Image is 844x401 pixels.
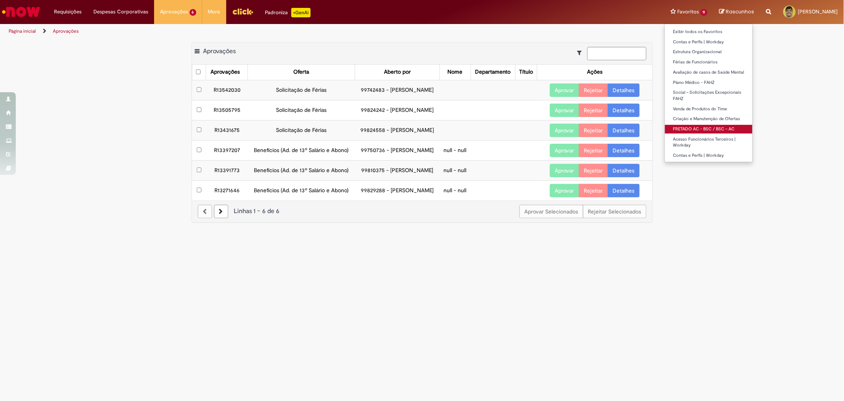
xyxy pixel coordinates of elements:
[248,100,355,120] td: Solicitação de Férias
[206,140,248,160] td: R13397207
[665,135,753,150] a: Acesso Funcionários Terceiros | Workday
[294,68,309,76] div: Oferta
[587,68,602,76] div: Ações
[665,151,753,160] a: Contas e Perfis | Workday
[550,184,579,197] button: Aprovar
[726,8,755,15] span: Rascunhos
[232,6,253,17] img: click_logo_yellow_360x200.png
[211,68,240,76] div: Aprovações
[475,68,511,76] div: Departamento
[198,207,647,216] div: Linhas 1 − 6 de 6
[384,68,411,76] div: Aberto por
[608,164,640,177] a: Detalhes
[550,144,579,157] button: Aprovar
[608,124,640,137] a: Detalhes
[248,180,355,200] td: Benefícios (Ad. de 13º Salário e Abono)
[248,140,355,160] td: Benefícios (Ad. de 13º Salário e Abono)
[206,180,248,200] td: R13271646
[665,68,753,77] a: Avaliação de casos de Saúde Mental
[93,8,148,16] span: Despesas Corporativas
[1,4,41,20] img: ServiceNow
[355,120,440,140] td: 99824558 - [PERSON_NAME]
[248,120,355,140] td: Solicitação de Férias
[579,84,608,97] button: Rejeitar
[206,160,248,180] td: R13391773
[665,125,753,134] a: FRETADO AC - BSC / BSC – AC
[355,160,440,180] td: 99810375 - [PERSON_NAME]
[440,180,471,200] td: null - null
[355,80,440,100] td: 99742483 - [PERSON_NAME]
[608,104,640,117] a: Detalhes
[579,144,608,157] button: Rejeitar
[608,184,640,197] a: Detalhes
[798,8,838,15] span: [PERSON_NAME]
[448,68,463,76] div: Nome
[248,160,355,180] td: Benefícios (Ad. de 13º Salário e Abono)
[579,124,608,137] button: Rejeitar
[665,38,753,46] a: Contas e Perfis | Workday
[206,80,248,100] td: R13542030
[665,115,753,123] a: Criação e Manutenção de Ofertas
[550,124,579,137] button: Aprovar
[665,88,753,103] a: Social – Solicitações Excepcionais FAHZ
[440,160,471,180] td: null - null
[160,8,188,16] span: Aprovações
[203,47,236,55] span: Aprovações
[291,8,311,17] p: +GenAi
[665,78,753,87] a: Plano Médico - FAHZ
[665,24,753,162] ul: Favoritos
[54,8,82,16] span: Requisições
[579,184,608,197] button: Rejeitar
[665,48,753,56] a: Estrutura Organizacional
[608,144,640,157] a: Detalhes
[520,68,533,76] div: Título
[206,65,248,80] th: Aprovações
[578,50,586,56] i: Mostrar filtros para: Suas Solicitações
[265,8,311,17] div: Padroniza
[701,9,708,16] span: 11
[206,100,248,120] td: R13505795
[665,28,753,36] a: Exibir todos os Favoritos
[53,28,79,34] a: Aprovações
[608,84,640,97] a: Detalhes
[665,105,753,113] a: Venda de Produtos do Time
[550,164,579,177] button: Aprovar
[208,8,220,16] span: More
[6,24,557,39] ul: Trilhas de página
[440,140,471,160] td: null - null
[206,120,248,140] td: R13431675
[550,104,579,117] button: Aprovar
[355,100,440,120] td: 99824242 - [PERSON_NAME]
[719,8,755,16] a: Rascunhos
[355,180,440,200] td: 99829288 - [PERSON_NAME]
[677,8,699,16] span: Favoritos
[355,140,440,160] td: 99750736 - [PERSON_NAME]
[9,28,36,34] a: Página inicial
[550,84,579,97] button: Aprovar
[579,104,608,117] button: Rejeitar
[579,164,608,177] button: Rejeitar
[248,80,355,100] td: Solicitação de Férias
[190,9,196,16] span: 6
[665,58,753,67] a: Férias de Funcionários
